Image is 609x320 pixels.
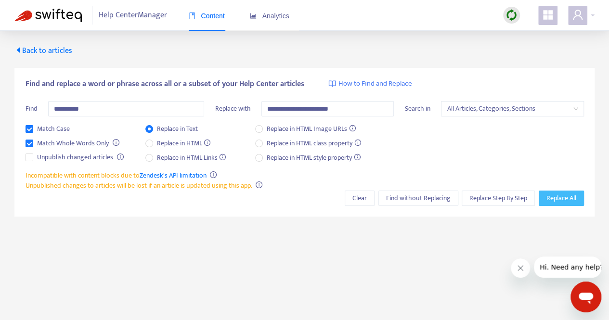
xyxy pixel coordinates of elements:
[153,153,230,163] span: Replace in HTML Links
[250,12,289,20] span: Analytics
[26,170,207,181] span: Incompatible with content blocks due to
[462,191,535,206] button: Replace Step By Step
[26,180,252,191] span: Unpublished changes to articles will be lost if an article is updated using this app.
[539,191,584,206] button: Replace All
[153,124,202,134] span: Replace in Text
[117,154,124,160] span: info-circle
[570,282,601,312] iframe: Button to launch messaging window
[263,153,364,163] span: Replace in HTML style property
[33,138,113,149] span: Match Whole Words Only
[345,191,375,206] button: Clear
[386,193,451,204] span: Find without Replacing
[26,103,38,114] span: Find
[511,258,530,278] iframe: Close message
[6,7,69,14] span: Hi. Need any help?
[14,44,72,57] span: Back to articles
[256,181,262,188] span: info-circle
[99,6,167,25] span: Help Center Manager
[113,139,119,146] span: info-circle
[328,78,412,90] a: How to Find and Replace
[352,193,367,204] span: Clear
[250,13,257,19] span: area-chart
[189,13,195,19] span: book
[447,102,578,116] span: All Articles, Categories, Sections
[328,80,336,88] img: image-link
[263,124,360,134] span: Replace in HTML Image URLs
[505,9,518,21] img: sync.dc5367851b00ba804db3.png
[14,46,22,54] span: caret-left
[405,103,430,114] span: Search in
[189,12,225,20] span: Content
[153,138,215,149] span: Replace in HTML
[263,138,365,149] span: Replace in HTML class property
[546,193,576,204] span: Replace All
[26,78,304,90] span: Find and replace a word or phrase across all or a subset of your Help Center articles
[33,124,74,134] span: Match Case
[534,256,601,278] iframe: Message from company
[469,193,527,204] span: Replace Step By Step
[378,191,458,206] button: Find without Replacing
[338,78,412,90] span: How to Find and Replace
[542,9,554,21] span: appstore
[33,152,117,163] span: Unpublish changed articles
[215,103,251,114] span: Replace with
[210,171,217,178] span: info-circle
[140,170,207,181] a: Zendesk's API limitation
[14,9,82,22] img: Swifteq
[572,9,583,21] span: user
